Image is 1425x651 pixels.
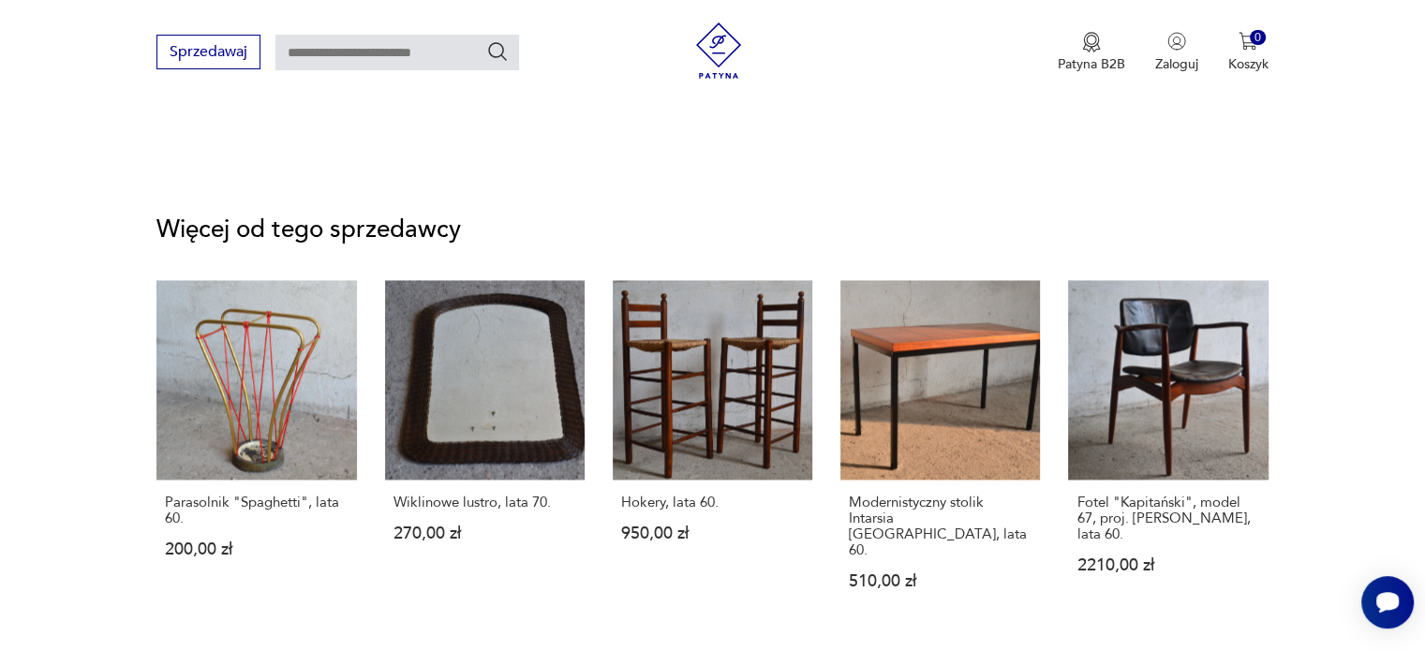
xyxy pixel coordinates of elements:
[393,525,576,541] p: 270,00 zł
[1250,30,1266,46] div: 0
[690,22,747,79] img: Patyna - sklep z meblami i dekoracjami vintage
[1082,32,1101,52] img: Ikona medalu
[1228,55,1269,73] p: Koszyk
[849,495,1032,558] p: Modernistyczny stolik Intarsia [GEOGRAPHIC_DATA], lata 60.
[1076,557,1259,573] p: 2210,00 zł
[156,47,260,60] a: Sprzedawaj
[613,280,812,626] a: Hokery, lata 60.Hokery, lata 60.950,00 zł
[156,218,1268,241] p: Więcej od tego sprzedawcy
[1058,55,1125,73] p: Patyna B2B
[1155,55,1198,73] p: Zaloguj
[385,280,585,626] a: Wiklinowe lustro, lata 70.Wiklinowe lustro, lata 70.270,00 zł
[1058,32,1125,73] button: Patyna B2B
[1058,32,1125,73] a: Ikona medaluPatyna B2B
[156,280,356,626] a: Parasolnik "Spaghetti", lata 60.Parasolnik "Spaghetti", lata 60.200,00 zł
[621,525,804,541] p: 950,00 zł
[486,40,509,63] button: Szukaj
[840,280,1040,626] a: Modernistyczny stolik Intarsia Dresden, lata 60.Modernistyczny stolik Intarsia [GEOGRAPHIC_DATA],...
[1361,576,1414,629] iframe: Smartsupp widget button
[621,495,804,510] p: Hokery, lata 60.
[1068,280,1268,626] a: Fotel "Kapitański", model 67, proj. E. Buch, lata 60.Fotel "Kapitański", model 67, proj. [PERSON_...
[849,573,1032,589] p: 510,00 zł
[393,495,576,510] p: Wiklinowe lustro, lata 70.
[1228,32,1269,73] button: 0Koszyk
[1239,32,1257,51] img: Ikona koszyka
[1167,32,1186,51] img: Ikonka użytkownika
[1155,32,1198,73] button: Zaloguj
[1076,495,1259,542] p: Fotel "Kapitański", model 67, proj. [PERSON_NAME], lata 60.
[165,541,348,557] p: 200,00 zł
[165,495,348,526] p: Parasolnik "Spaghetti", lata 60.
[156,35,260,69] button: Sprzedawaj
